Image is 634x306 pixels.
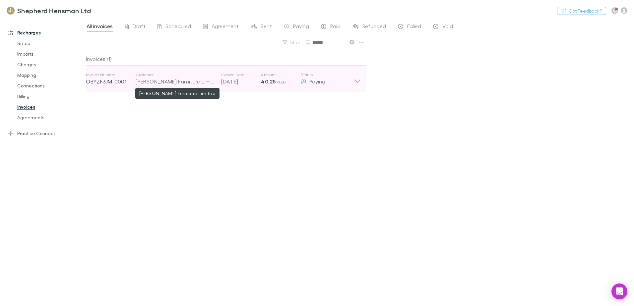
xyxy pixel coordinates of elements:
[3,3,95,19] a: Shepherd Hensman Ltd
[221,72,261,77] p: Invoice Date
[11,70,90,80] a: Mapping
[301,72,354,77] p: Status
[212,23,239,31] span: Agreement
[11,102,90,112] a: Invoices
[221,77,261,85] p: [DATE]
[17,7,91,15] h3: Shepherd Hensman Ltd
[611,283,627,299] div: Open Intercom Messenger
[11,80,90,91] a: Connections
[81,66,366,92] div: Invoice NumberOBYZF3JM-0001CustomerInvoice Date[DATE]Amount40.25 NZDStatusPaying
[11,59,90,70] a: Charges
[86,77,136,85] p: OBYZF3JM-0001
[407,23,421,31] span: Failed
[279,38,304,46] button: Filter
[11,112,90,123] a: Agreements
[136,77,215,85] div: [PERSON_NAME] Furniture Limited
[261,72,301,77] p: Amount
[136,72,215,77] p: Customer
[261,78,276,85] strong: 40.25
[277,79,286,84] span: NZD
[362,23,386,31] span: Refunded
[11,91,90,102] a: Billing
[309,78,325,84] span: Paying
[165,23,191,31] span: Scheduled
[86,72,136,77] p: Invoice Number
[11,38,90,49] a: Setup
[1,128,90,139] a: Practice Connect
[330,23,341,31] span: Paid
[87,23,113,31] span: All invoices
[293,23,309,31] span: Paying
[261,23,272,31] span: Sent
[557,7,606,15] button: Got Feedback?
[11,49,90,59] a: Imports
[1,27,90,38] a: Recharges
[133,23,146,31] span: Draft
[7,7,15,15] img: Shepherd Hensman Ltd's Logo
[442,23,453,31] span: Void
